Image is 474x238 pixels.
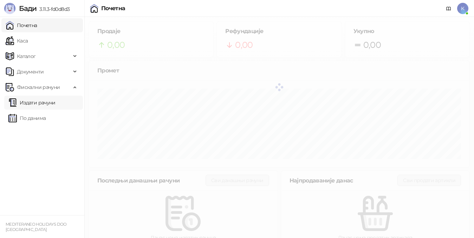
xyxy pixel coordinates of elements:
[8,111,46,125] a: По данима
[37,6,70,12] span: 3.11.3-fd0d8d3
[6,222,67,232] small: MEDITERANEO HOLIDAYS DOO [GEOGRAPHIC_DATA]
[6,34,28,48] a: Каса
[6,18,37,32] a: Почетна
[101,6,125,11] div: Почетна
[4,3,15,14] img: Logo
[17,80,60,94] span: Фискални рачуни
[17,49,36,63] span: Каталог
[443,3,454,14] a: Документација
[8,96,56,110] a: Издати рачуни
[17,65,44,79] span: Документи
[19,4,37,13] span: Бади
[457,3,468,14] span: K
